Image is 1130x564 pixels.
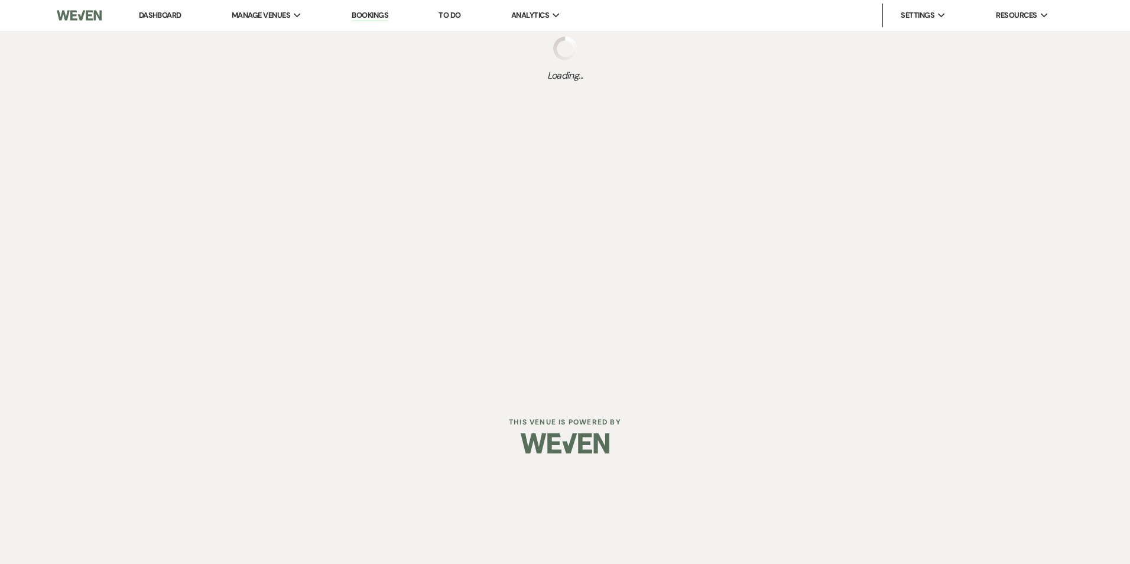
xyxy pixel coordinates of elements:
span: Loading... [547,69,583,83]
span: Analytics [511,9,549,21]
img: Weven Logo [57,3,102,28]
a: To Do [439,10,460,20]
img: Weven Logo [521,423,609,464]
a: Dashboard [139,10,181,20]
span: Settings [901,9,934,21]
img: loading spinner [553,37,577,60]
a: Bookings [352,10,388,21]
span: Resources [996,9,1037,21]
span: Manage Venues [232,9,290,21]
